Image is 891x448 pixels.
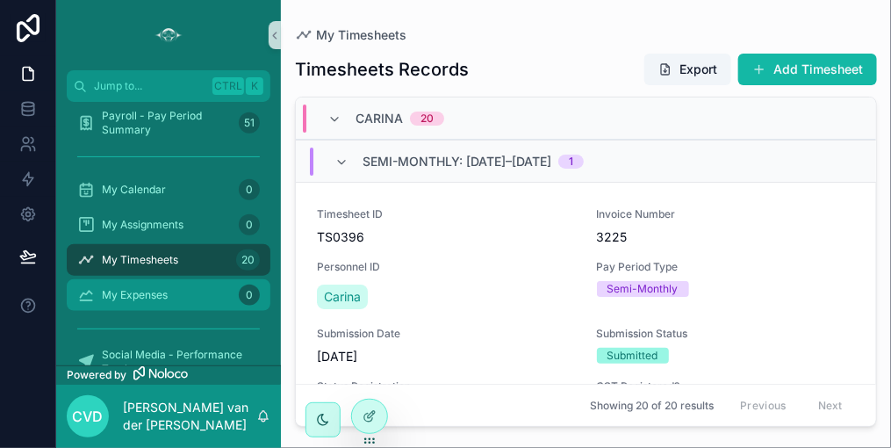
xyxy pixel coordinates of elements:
[212,77,244,95] span: Ctrl
[102,109,232,137] span: Payroll - Pay Period Summary
[597,260,856,274] span: Pay Period Type
[295,26,406,44] a: My Timesheets
[248,79,262,93] span: K
[239,112,260,134] div: 51
[597,228,856,246] span: 3225
[295,57,469,82] h1: Timesheets Records
[607,281,679,297] div: Semi-Monthly
[67,209,270,241] a: My Assignments0
[597,379,856,394] span: GST Registered?
[317,260,576,274] span: Personnel ID
[597,327,856,341] span: Submission Status
[102,253,178,267] span: My Timesheets
[67,174,270,206] a: My Calendar0
[239,285,260,306] div: 0
[102,348,253,376] span: Social Media - Performance Tracker
[569,155,573,169] div: 1
[317,285,368,309] a: Carina
[363,153,551,170] span: Semi-Monthly: [DATE]–[DATE]
[102,183,166,197] span: My Calendar
[316,26,406,44] span: My Timesheets
[67,279,270,311] a: My Expenses0
[644,54,731,85] button: Export
[67,346,270,378] a: Social Media - Performance Tracker
[317,327,576,341] span: Submission Date
[236,249,260,271] div: 20
[317,348,576,365] span: [DATE]
[590,399,714,413] span: Showing 20 of 20 results
[67,244,270,276] a: My Timesheets20
[317,207,576,221] span: Timesheet ID
[102,288,168,302] span: My Expenses
[73,406,104,427] span: Cvd
[67,368,126,382] span: Powered by
[67,107,270,139] a: Payroll - Pay Period Summary51
[154,21,183,49] img: App logo
[597,207,856,221] span: Invoice Number
[123,399,256,434] p: [PERSON_NAME] van der [PERSON_NAME]
[317,228,576,246] span: TS0396
[317,379,576,394] span: Status Registration
[420,112,434,126] div: 20
[738,54,877,85] button: Add Timesheet
[239,179,260,200] div: 0
[56,365,281,385] a: Powered by
[67,70,270,102] button: Jump to...CtrlK
[102,218,183,232] span: My Assignments
[324,288,361,306] span: Carina
[356,110,403,127] span: Carina
[56,102,281,365] div: scrollable content
[607,348,658,364] div: Submitted
[94,79,205,93] span: Jump to...
[239,214,260,235] div: 0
